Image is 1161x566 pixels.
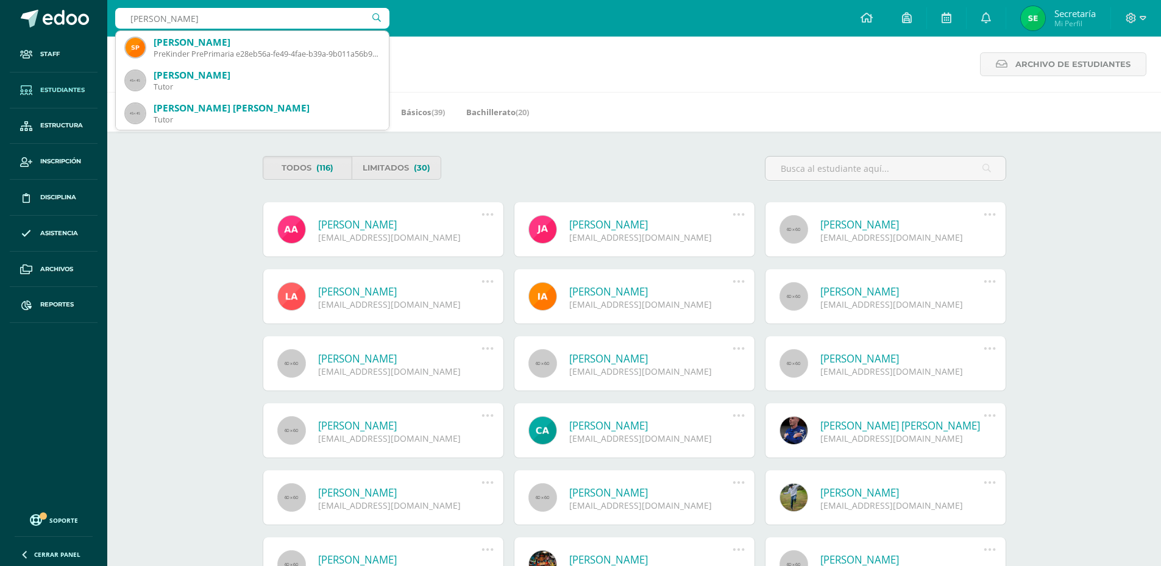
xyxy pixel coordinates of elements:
a: [PERSON_NAME] [569,218,733,232]
span: Secretaría [1054,7,1096,19]
a: Archivo de Estudiantes [980,52,1146,76]
img: bb51d92fe231030405650637fd24292c.png [1021,6,1045,30]
span: Disciplina [40,193,76,202]
a: Estructura [10,108,98,144]
div: [PERSON_NAME] [154,36,379,49]
a: Reportes [10,287,98,323]
div: PreKinder PrePrimaria e28eb56a-fe49-4fae-b39a-9b011a56b9b6 [154,49,379,59]
div: [EMAIL_ADDRESS][DOMAIN_NAME] [318,433,482,444]
a: Todos(116) [263,156,352,180]
a: Básicos(39) [401,102,445,122]
span: Soporte [49,516,78,525]
a: Estudiantes [10,73,98,108]
img: 45x45 [126,104,145,123]
a: Bachillerato(20) [466,102,529,122]
div: [EMAIL_ADDRESS][DOMAIN_NAME] [569,433,733,444]
div: [EMAIL_ADDRESS][DOMAIN_NAME] [318,232,482,243]
span: Estudiantes [40,85,85,95]
a: [PERSON_NAME] [820,285,984,299]
a: [PERSON_NAME] [318,218,482,232]
div: [EMAIL_ADDRESS][DOMAIN_NAME] [569,232,733,243]
a: [PERSON_NAME] [569,285,733,299]
div: [EMAIL_ADDRESS][DOMAIN_NAME] [318,500,482,511]
input: Busca al estudiante aquí... [765,157,1006,180]
span: Staff [40,49,60,59]
a: Staff [10,37,98,73]
a: [PERSON_NAME] [820,486,984,500]
span: (39) [431,107,445,118]
div: [EMAIL_ADDRESS][DOMAIN_NAME] [318,299,482,310]
div: Tutor [154,82,379,92]
a: [PERSON_NAME] [PERSON_NAME] [820,419,984,433]
span: Archivos [40,264,73,274]
div: [EMAIL_ADDRESS][DOMAIN_NAME] [569,500,733,511]
div: [EMAIL_ADDRESS][DOMAIN_NAME] [820,232,984,243]
img: 0e9b881feb5b9fb42ea76c499fcebdf6.png [126,38,145,57]
a: [PERSON_NAME] [569,486,733,500]
a: Asistencia [10,216,98,252]
div: [PERSON_NAME] [PERSON_NAME] [154,102,379,115]
span: (116) [316,157,333,179]
div: [PERSON_NAME] [154,69,379,82]
a: Disciplina [10,180,98,216]
div: [EMAIL_ADDRESS][DOMAIN_NAME] [820,366,984,377]
div: [EMAIL_ADDRESS][DOMAIN_NAME] [569,299,733,310]
a: Archivos [10,252,98,288]
div: [EMAIL_ADDRESS][DOMAIN_NAME] [820,500,984,511]
div: Tutor [154,115,379,125]
div: [EMAIL_ADDRESS][DOMAIN_NAME] [820,433,984,444]
a: Soporte [15,511,93,528]
div: [EMAIL_ADDRESS][DOMAIN_NAME] [569,366,733,377]
a: [PERSON_NAME] [820,352,984,366]
span: Cerrar panel [34,550,80,559]
a: [PERSON_NAME] [318,285,482,299]
span: Reportes [40,300,74,310]
a: [PERSON_NAME] [569,352,733,366]
a: [PERSON_NAME] [318,352,482,366]
img: 45x45 [126,71,145,90]
span: Asistencia [40,228,78,238]
a: [PERSON_NAME] [820,218,984,232]
span: Inscripción [40,157,81,166]
div: [EMAIL_ADDRESS][DOMAIN_NAME] [820,299,984,310]
span: Archivo de Estudiantes [1015,53,1131,76]
span: (20) [516,107,529,118]
input: Busca un usuario... [115,8,389,29]
a: [PERSON_NAME] [318,486,482,500]
a: [PERSON_NAME] [569,419,733,433]
span: Estructura [40,121,83,130]
a: [PERSON_NAME] [318,419,482,433]
span: (30) [414,157,430,179]
a: Limitados(30) [352,156,441,180]
a: Inscripción [10,144,98,180]
div: [EMAIL_ADDRESS][DOMAIN_NAME] [318,366,482,377]
span: Mi Perfil [1054,18,1096,29]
